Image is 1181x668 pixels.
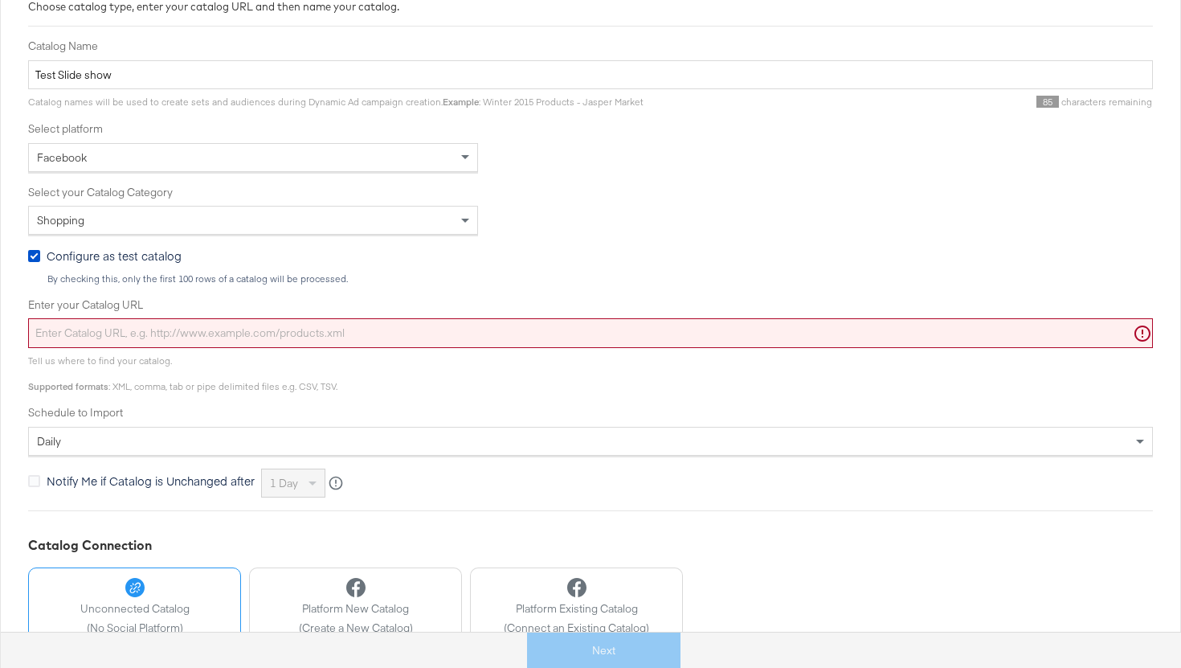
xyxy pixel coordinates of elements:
[1036,96,1059,108] span: 85
[470,568,683,648] button: Platform Existing Catalog(Connect an Existing Catalog)
[37,213,84,227] span: Shopping
[28,380,108,392] strong: Supported formats
[28,185,1153,200] label: Select your Catalog Category
[443,96,479,108] strong: Example
[28,297,1153,313] label: Enter your Catalog URL
[37,434,61,449] span: daily
[28,39,1153,54] label: Catalog Name
[28,96,644,108] span: Catalog names will be used to create sets and audiences during Dynamic Ad campaign creation. : Wi...
[28,318,1153,348] input: Enter Catalog URL, e.g. http://www.example.com/products.xml
[47,473,255,489] span: Notify Me if Catalog is Unchanged after
[28,354,337,392] span: Tell us where to find your catalog. : XML, comma, tab or pipe delimited files e.g. CSV, TSV.
[28,60,1153,90] input: Name your catalog e.g. My Dynamic Product Catalog
[47,273,1153,285] div: By checking this, only the first 100 rows of a catalog will be processed.
[270,476,298,490] span: 1 day
[28,536,1153,555] div: Catalog Connection
[28,568,241,648] button: Unconnected Catalog(No Social Platform)
[249,568,462,648] button: Platform New Catalog(Create a New Catalog)
[299,601,413,617] span: Platform New Catalog
[644,96,1153,109] div: characters remaining
[504,601,649,617] span: Platform Existing Catalog
[28,405,1153,420] label: Schedule to Import
[80,601,190,617] span: Unconnected Catalog
[47,248,182,264] span: Configure as test catalog
[28,121,1153,137] label: Select platform
[37,150,87,165] span: Facebook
